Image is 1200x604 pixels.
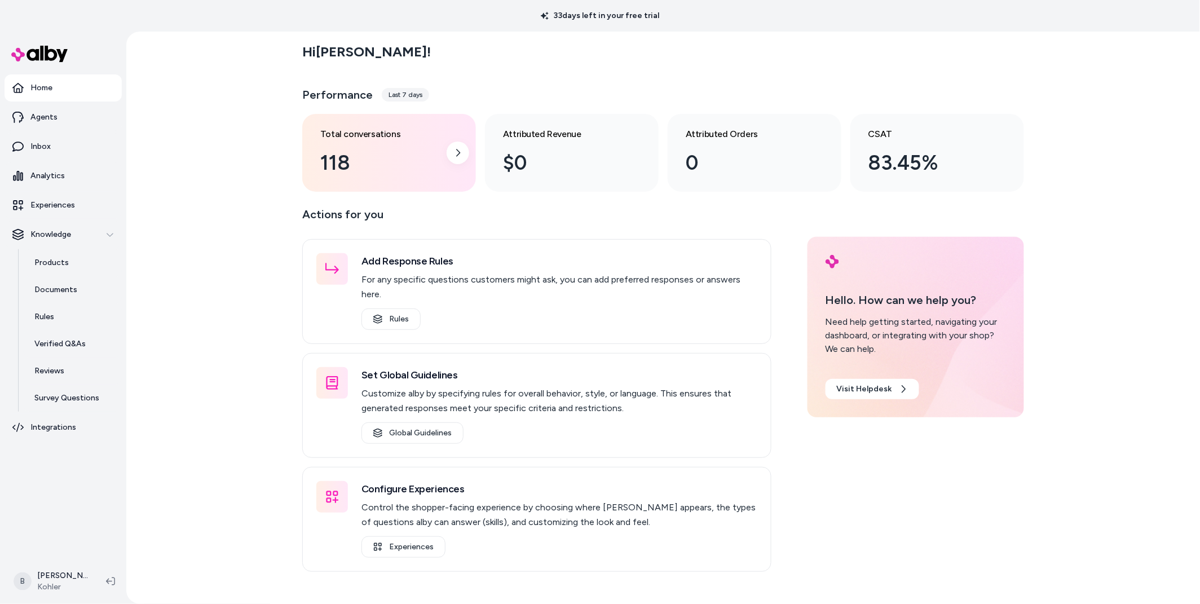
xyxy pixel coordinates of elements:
[5,133,122,160] a: Inbox
[534,10,666,21] p: 33 days left in your free trial
[503,127,623,141] h3: Attributed Revenue
[5,221,122,248] button: Knowledge
[30,112,58,123] p: Agents
[302,114,476,192] a: Total conversations 118
[30,82,52,94] p: Home
[34,311,54,323] p: Rules
[382,88,429,102] div: Last 7 days
[34,338,86,350] p: Verified Q&As
[37,581,88,593] span: Kohler
[686,148,805,178] div: 0
[34,257,69,268] p: Products
[302,43,431,60] h2: Hi [PERSON_NAME] !
[14,572,32,590] span: B
[30,200,75,211] p: Experiences
[361,367,757,383] h3: Set Global Guidelines
[5,104,122,131] a: Agents
[5,414,122,441] a: Integrations
[34,365,64,377] p: Reviews
[34,393,99,404] p: Survey Questions
[23,385,122,412] a: Survey Questions
[850,114,1024,192] a: CSAT 83.45%
[302,205,771,232] p: Actions for you
[5,74,122,102] a: Home
[37,570,88,581] p: [PERSON_NAME]
[302,87,373,103] h3: Performance
[485,114,659,192] a: Attributed Revenue $0
[361,308,421,330] a: Rules
[361,272,757,302] p: For any specific questions customers might ask, you can add preferred responses or answers here.
[503,148,623,178] div: $0
[11,46,68,62] img: alby Logo
[868,127,988,141] h3: CSAT
[320,127,440,141] h3: Total conversations
[5,192,122,219] a: Experiences
[23,276,122,303] a: Documents
[361,481,757,497] h3: Configure Experiences
[34,284,77,296] p: Documents
[30,229,71,240] p: Knowledge
[7,563,97,599] button: B[PERSON_NAME]Kohler
[361,386,757,416] p: Customize alby by specifying rules for overall behavior, style, or language. This ensures that ge...
[361,253,757,269] h3: Add Response Rules
[23,330,122,358] a: Verified Q&As
[23,303,122,330] a: Rules
[361,422,464,444] a: Global Guidelines
[826,379,919,399] a: Visit Helpdesk
[23,358,122,385] a: Reviews
[30,141,51,152] p: Inbox
[361,536,445,558] a: Experiences
[320,148,440,178] div: 118
[30,170,65,182] p: Analytics
[826,255,839,268] img: alby Logo
[668,114,841,192] a: Attributed Orders 0
[826,315,1006,356] div: Need help getting started, navigating your dashboard, or integrating with your shop? We can help.
[30,422,76,433] p: Integrations
[868,148,988,178] div: 83.45%
[5,162,122,189] a: Analytics
[361,500,757,530] p: Control the shopper-facing experience by choosing where [PERSON_NAME] appears, the types of quest...
[686,127,805,141] h3: Attributed Orders
[23,249,122,276] a: Products
[826,292,1006,308] p: Hello. How can we help you?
